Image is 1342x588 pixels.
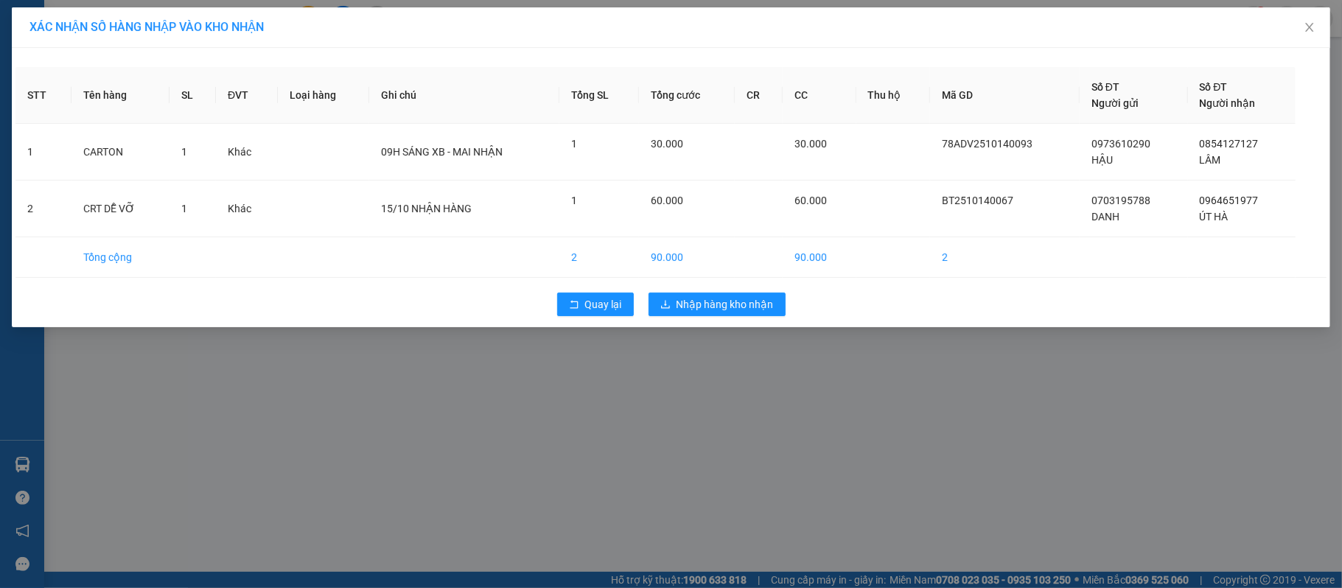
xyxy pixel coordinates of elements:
th: CR [735,67,783,124]
span: 30.000 [794,138,827,150]
button: downloadNhập hàng kho nhận [649,293,786,316]
span: 0854127127 [1200,138,1259,150]
span: XÁC NHẬN SỐ HÀNG NHẬP VÀO KHO NHẬN [29,20,264,34]
th: Ghi chú [369,67,559,124]
td: 2 [930,237,1080,278]
td: 1 [15,124,71,181]
span: Số ĐT [1091,81,1119,93]
td: 2 [15,181,71,237]
td: Khác [216,181,278,237]
td: Tổng cộng [71,237,170,278]
span: 15/10 NHẬN HÀNG [381,203,472,214]
span: 78ADV2510140093 [942,138,1032,150]
td: Khác [216,124,278,181]
span: Quay lại [585,296,622,312]
th: SL [170,67,216,124]
span: 1 [181,146,187,158]
span: 30.000 [651,138,683,150]
span: 09H SÁNG XB - MAI NHẬN [381,146,503,158]
span: LÂM [1200,154,1221,166]
span: 1 [571,195,577,206]
td: CRT DỄ VỠ [71,181,170,237]
span: Người gửi [1091,97,1139,109]
th: Thu hộ [856,67,931,124]
span: close [1304,21,1315,33]
td: CARTON [71,124,170,181]
th: Mã GD [930,67,1080,124]
button: rollbackQuay lại [557,293,634,316]
span: download [660,299,671,311]
span: 60.000 [794,195,827,206]
th: CC [783,67,856,124]
span: HẬU [1091,154,1113,166]
td: 90.000 [783,237,856,278]
span: Người nhận [1200,97,1256,109]
span: 0964651977 [1200,195,1259,206]
span: 1 [571,138,577,150]
span: 0973610290 [1091,138,1150,150]
span: BT2510140067 [942,195,1013,206]
th: Tổng SL [559,67,640,124]
span: Nhập hàng kho nhận [677,296,774,312]
span: 0703195788 [1091,195,1150,206]
span: Số ĐT [1200,81,1228,93]
span: DANH [1091,211,1119,223]
span: 1 [181,203,187,214]
th: Loại hàng [278,67,369,124]
td: 2 [559,237,640,278]
th: Tổng cước [639,67,735,124]
th: ĐVT [216,67,278,124]
span: 60.000 [651,195,683,206]
span: ÚT HÀ [1200,211,1229,223]
th: STT [15,67,71,124]
td: 90.000 [639,237,735,278]
span: rollback [569,299,579,311]
button: Close [1289,7,1330,49]
th: Tên hàng [71,67,170,124]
